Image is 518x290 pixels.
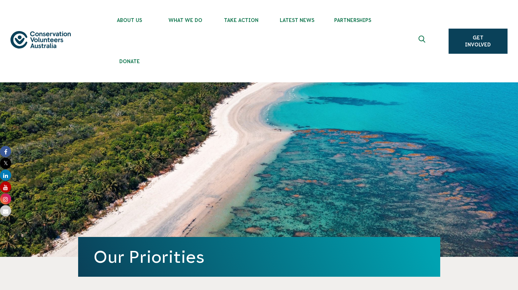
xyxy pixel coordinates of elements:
h1: Our Priorities [93,247,425,266]
img: logo.svg [10,31,71,49]
button: Expand search box Close search box [414,33,431,50]
span: Latest News [269,17,325,23]
span: About Us [102,17,157,23]
span: Partnerships [325,17,381,23]
span: Expand search box [418,36,427,47]
span: Donate [102,59,157,64]
span: Take Action [213,17,269,23]
span: What We Do [157,17,213,23]
a: Get Involved [449,29,508,54]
